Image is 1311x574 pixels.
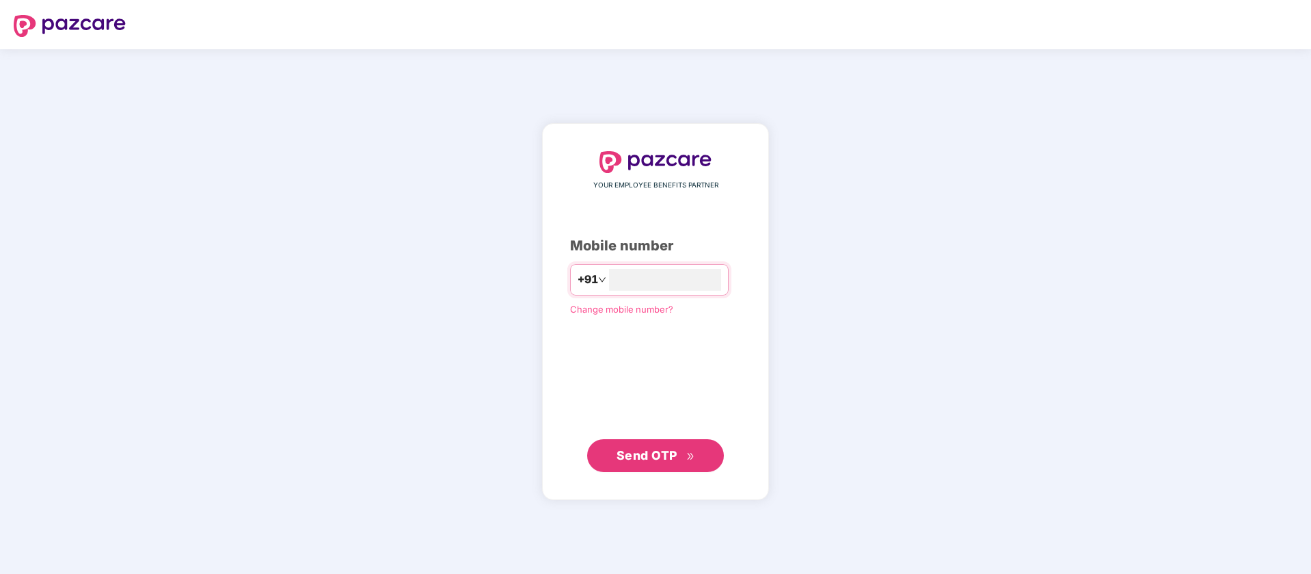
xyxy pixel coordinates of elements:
[599,151,712,173] img: logo
[587,439,724,472] button: Send OTPdouble-right
[686,452,695,461] span: double-right
[598,276,606,284] span: down
[14,15,126,37] img: logo
[570,235,741,257] div: Mobile number
[617,448,677,462] span: Send OTP
[593,180,718,191] span: YOUR EMPLOYEE BENEFITS PARTNER
[578,271,598,288] span: +91
[570,304,673,315] a: Change mobile number?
